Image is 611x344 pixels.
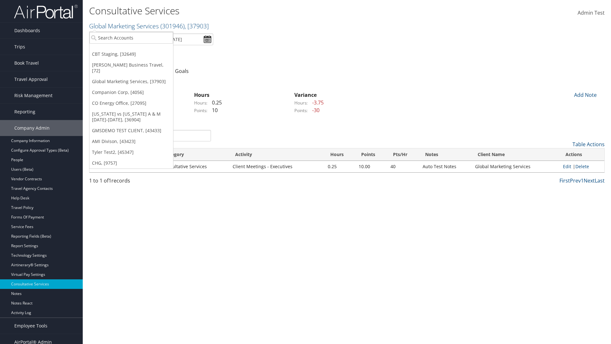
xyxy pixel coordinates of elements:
td: Consultative Services [158,161,229,172]
th: Actions [560,148,604,161]
a: 1 [581,177,584,184]
a: [US_STATE] vs [US_STATE] A & M [DATE]-[DATE], [36904] [89,109,173,125]
span: 10 [209,107,218,114]
a: Global Marketing Services [89,22,209,30]
td: | [560,161,604,172]
span: -30 [309,107,320,114]
a: Delete [575,163,589,169]
a: Tyler Test2, [45347] [89,147,173,158]
span: Company Admin [14,120,50,136]
th: Points [355,148,387,161]
span: Employee Tools [14,318,47,334]
a: Goals [175,68,189,75]
span: Travel Approval [14,71,48,87]
span: Trips [14,39,25,55]
span: Risk Management [14,88,53,104]
input: Search Accounts [89,32,173,44]
a: Last [595,177,605,184]
a: Table Actions [572,141,605,148]
th: Notes [419,148,472,161]
th: Client Name [472,148,560,161]
label: Points: [194,107,207,114]
a: Admin Test [578,3,605,23]
a: GMSDEMO TEST CLIENT, [43433] [89,125,173,136]
strong: Hours [194,91,209,98]
label: Hours: [294,100,308,106]
span: -3.75 [309,99,324,106]
td: 40 [387,161,419,172]
td: 10.00 [355,161,387,172]
td: Auto Test Notes [419,161,472,172]
th: Pts/Hr [387,148,419,161]
td: Client Meetings - Executives [229,161,325,172]
label: Hours: [194,100,207,106]
a: Prev [570,177,581,184]
img: airportal-logo.png [14,4,78,19]
td: Global Marketing Services [472,161,560,172]
span: Dashboards [14,23,40,39]
label: Points: [294,107,308,114]
a: First [559,177,570,184]
input: [DATE] - [DATE] [146,33,213,45]
a: Global Marketing Services, [37903] [89,76,173,87]
a: CO Energy Office, [27095] [89,98,173,109]
a: Next [584,177,595,184]
a: Edit [563,163,571,169]
span: 1 [109,177,111,184]
span: , [ 37903 ] [185,22,209,30]
th: Hours [325,148,355,161]
a: [PERSON_NAME] Business Travel, [72] [89,60,173,76]
a: CBT Staging, [32649] [89,49,173,60]
th: Activity: activate to sort column ascending [229,148,325,161]
span: ( 301946 ) [160,22,185,30]
span: 0.25 [209,99,222,106]
div: 1 to 1 of records [89,177,211,188]
span: Admin Test [578,9,605,16]
a: Companion Corp, [4056] [89,87,173,98]
h1: Consultative Services [89,4,433,18]
th: Category: activate to sort column ascending [158,148,229,161]
strong: Variance [294,91,317,98]
span: Reporting [14,104,35,120]
a: CHG, [9757] [89,158,173,168]
a: AMI Divison, [43423] [89,136,173,147]
div: Add Note [570,91,600,99]
td: 0.25 [325,161,355,172]
span: Book Travel [14,55,39,71]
